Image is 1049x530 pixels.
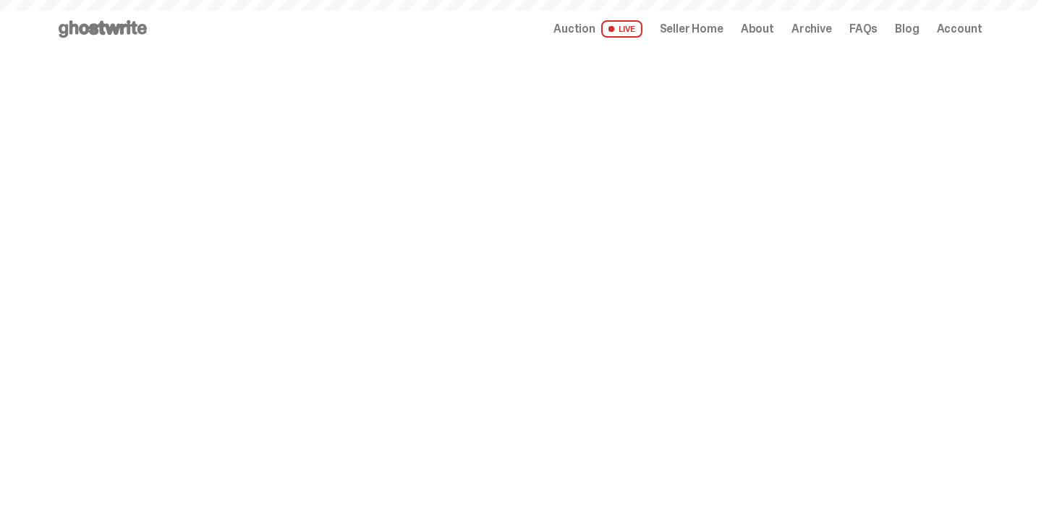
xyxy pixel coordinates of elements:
[741,23,774,35] a: About
[937,23,982,35] a: Account
[791,23,832,35] a: Archive
[660,23,723,35] a: Seller Home
[895,23,919,35] a: Blog
[553,20,642,38] a: Auction LIVE
[553,23,595,35] span: Auction
[601,20,642,38] span: LIVE
[849,23,878,35] a: FAQs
